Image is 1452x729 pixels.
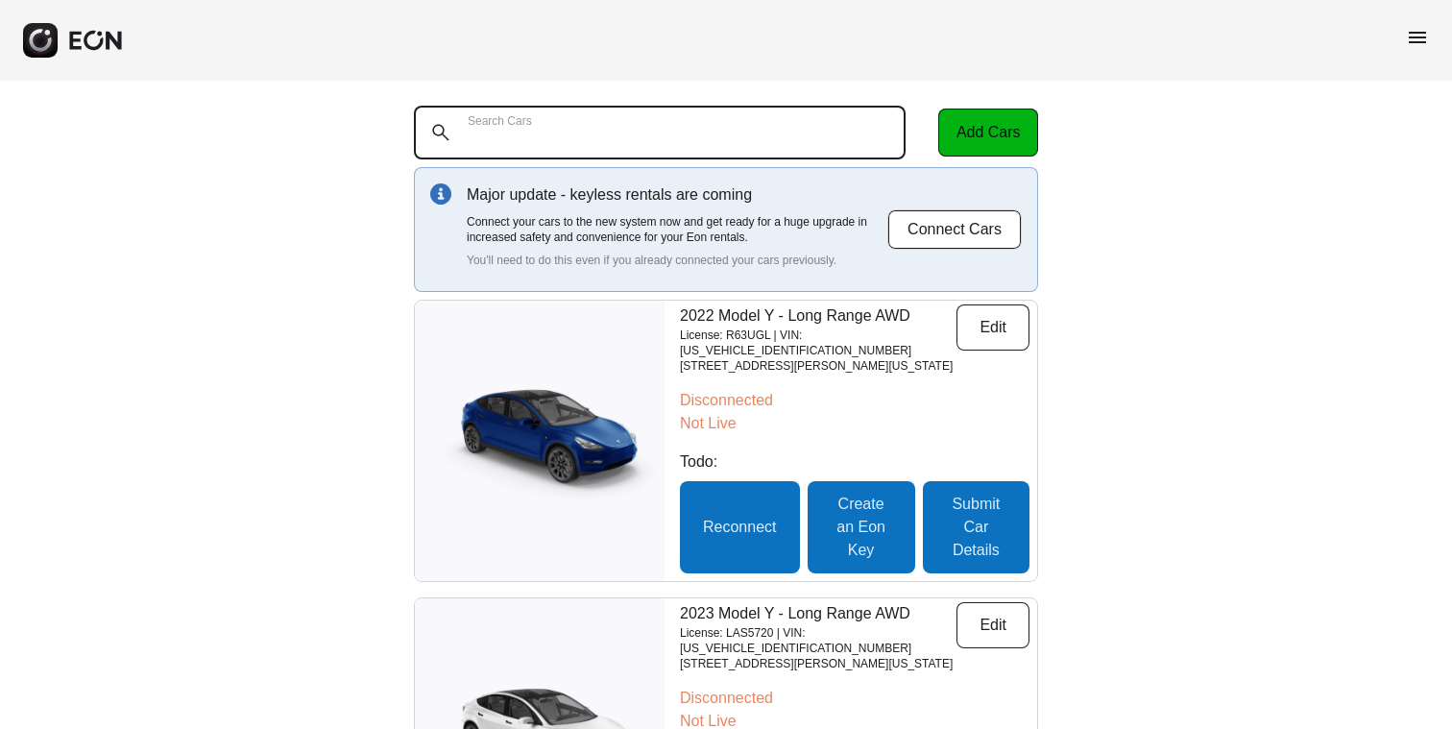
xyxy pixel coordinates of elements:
button: Add Cars [938,109,1038,157]
p: 2022 Model Y - Long Range AWD [680,304,956,328]
p: Todo: [680,450,1029,474]
label: Search Cars [468,113,532,129]
p: License: R63UGL | VIN: [US_VEHICLE_IDENTIFICATION_NUMBER] [680,328,956,358]
p: Not Live [680,412,1029,435]
button: Reconnect [680,481,800,573]
p: [STREET_ADDRESS][PERSON_NAME][US_STATE] [680,656,956,671]
img: car [415,378,665,503]
span: menu [1406,26,1429,49]
button: Edit [956,304,1029,351]
p: Connect your cars to the new system now and get ready for a huge upgrade in increased safety and ... [467,214,887,245]
p: [STREET_ADDRESS][PERSON_NAME][US_STATE] [680,358,956,374]
p: Major update - keyless rentals are coming [467,183,887,207]
img: info [430,183,451,205]
button: Create an Eon Key [808,481,915,573]
button: Submit Car Details [923,481,1029,573]
p: Disconnected [680,389,1029,412]
p: Disconnected [680,687,1029,710]
p: License: LAS5720 | VIN: [US_VEHICLE_IDENTIFICATION_NUMBER] [680,625,956,656]
p: 2023 Model Y - Long Range AWD [680,602,956,625]
p: You'll need to do this even if you already connected your cars previously. [467,253,887,268]
button: Connect Cars [887,209,1022,250]
button: Edit [956,602,1029,648]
